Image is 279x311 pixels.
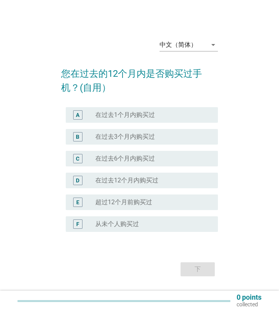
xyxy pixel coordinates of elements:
[76,111,79,119] div: A
[95,198,152,206] label: 超过12个月前购买过
[95,111,155,119] label: 在过去1个月内购买过
[237,301,261,308] p: collected
[76,177,79,185] div: D
[76,133,79,141] div: B
[61,59,218,95] h2: 您在过去的12个月内是否购买过手机？(自用）
[95,177,158,184] label: 在过去12个月内购买过
[76,155,79,163] div: C
[95,155,155,163] label: 在过去6个月内购买过
[209,40,218,49] i: arrow_drop_down
[76,198,79,207] div: E
[160,41,197,48] div: 中文（简体）
[237,294,261,301] p: 0 points
[95,220,139,228] label: 从未个人购买过
[76,220,79,228] div: F
[95,133,155,141] label: 在过去3个月内购买过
